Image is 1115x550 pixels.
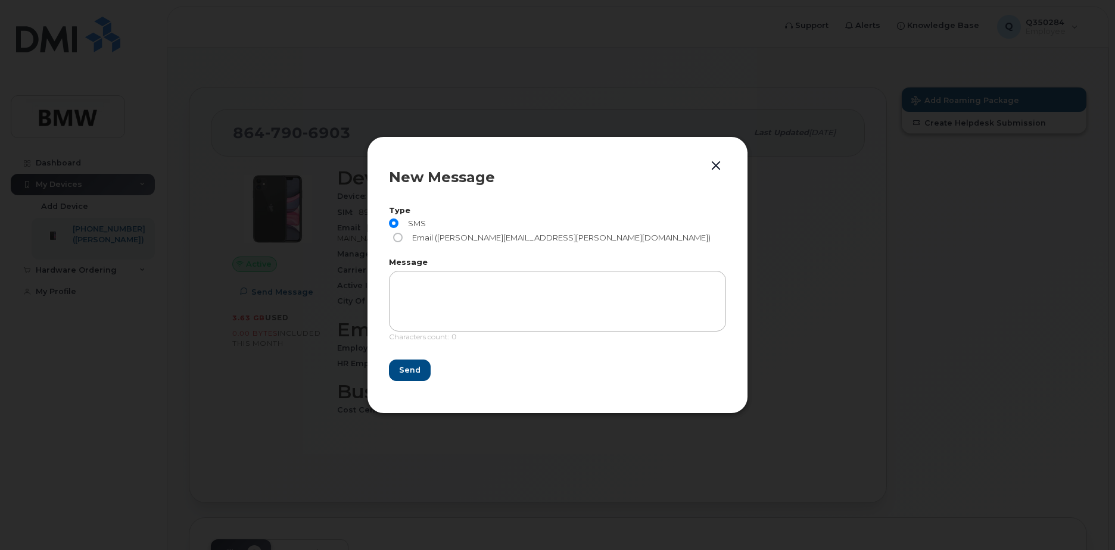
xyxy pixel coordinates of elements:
iframe: Messenger Launcher [1063,498,1106,541]
button: Send [389,360,431,381]
input: Email ([PERSON_NAME][EMAIL_ADDRESS][PERSON_NAME][DOMAIN_NAME]) [393,233,403,242]
span: Email ([PERSON_NAME][EMAIL_ADDRESS][PERSON_NAME][DOMAIN_NAME]) [407,233,711,242]
div: New Message [389,170,726,185]
div: Characters count: 0 [389,332,726,349]
label: Type [389,207,726,215]
span: Send [399,364,421,376]
span: SMS [403,218,426,228]
input: SMS [389,218,398,228]
label: Message [389,259,726,267]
